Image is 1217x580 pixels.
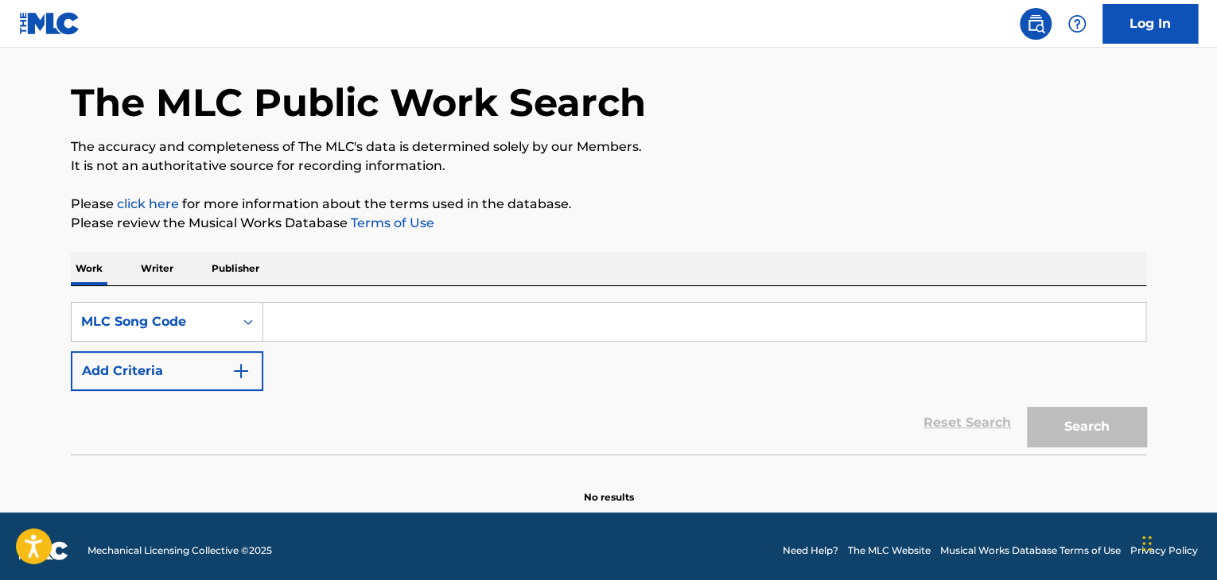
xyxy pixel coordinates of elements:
[117,196,179,211] a: click here
[136,252,178,285] p: Writer
[1020,8,1052,40] a: Public Search
[848,543,931,558] a: The MLC Website
[1102,4,1198,44] a: Log In
[87,543,272,558] span: Mechanical Licensing Collective © 2025
[71,137,1146,157] p: The accuracy and completeness of The MLC's data is determined solely by our Members.
[584,471,634,505] p: No results
[71,195,1146,214] p: Please for more information about the terms used in the database.
[1137,504,1217,580] iframe: Chat Widget
[231,362,251,381] img: 9d2ae6d4665cec9f34b9.svg
[207,252,264,285] p: Publisher
[71,79,646,126] h1: The MLC Public Work Search
[1026,14,1045,33] img: search
[19,12,80,35] img: MLC Logo
[1130,543,1198,558] a: Privacy Policy
[81,312,224,331] div: MLC Song Code
[940,543,1121,558] a: Musical Works Database Terms of Use
[1067,14,1087,33] img: help
[783,543,838,558] a: Need Help?
[71,214,1146,233] p: Please review the Musical Works Database
[1061,8,1093,40] div: Help
[71,302,1146,454] form: Search Form
[71,252,107,285] p: Work
[71,351,263,391] button: Add Criteria
[71,157,1146,176] p: It is not an authoritative source for recording information.
[1142,520,1152,567] div: Drag
[348,215,434,230] a: Terms of Use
